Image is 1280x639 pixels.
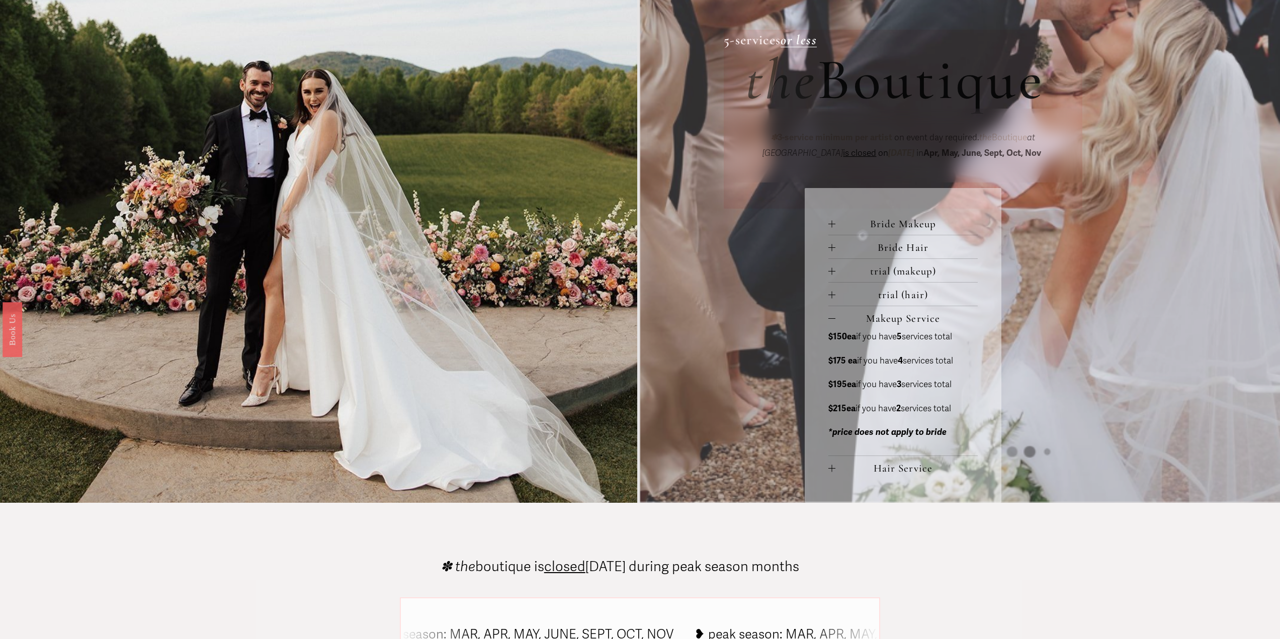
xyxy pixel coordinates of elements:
p: boutique is [DATE] during peak season months [441,560,799,574]
strong: 5 [897,331,902,342]
em: the [745,45,817,115]
strong: 2 [896,403,901,414]
em: the [979,132,992,143]
p: on [745,130,1061,161]
button: Bride Hair [828,235,978,258]
strong: 3-service minimum per artist [778,132,892,143]
p: if you have services total [828,377,978,393]
span: Boutique [979,132,1027,143]
span: Bride Hair [835,241,978,254]
button: Bride Makeup [828,212,978,235]
span: in [914,148,1043,158]
span: trial (hair) [835,289,978,301]
strong: $215ea [828,403,856,414]
p: if you have services total [828,353,978,369]
span: Hair Service [835,462,978,475]
span: is closed [843,148,876,158]
strong: Apr, May, June, Sept, Oct, Nov [923,148,1041,158]
span: Makeup Service [835,312,978,325]
div: Makeup Service [828,329,978,455]
a: or less [781,32,816,48]
strong: 3 [897,379,901,390]
strong: 5-services [724,32,781,48]
strong: $150ea [828,331,856,342]
strong: $175 ea [828,355,857,366]
button: Hair Service [828,456,978,479]
strong: $195ea [828,379,856,390]
span: Boutique [817,45,1045,115]
span: closed [544,559,585,575]
strong: 4 [898,355,903,366]
em: at [GEOGRAPHIC_DATA] [762,132,1037,158]
p: if you have services total [828,329,978,345]
em: ✽ [771,132,778,143]
em: [DATE] [888,148,914,158]
button: trial (makeup) [828,259,978,282]
em: *price does not apply to bride [828,427,947,437]
p: if you have services total [828,401,978,417]
span: on event day required. [892,132,979,143]
a: Book Us [3,302,22,356]
button: Makeup Service [828,306,978,329]
button: trial (hair) [828,283,978,306]
span: trial (makeup) [835,265,978,278]
span: Bride Makeup [835,218,978,230]
em: ✽ the [441,559,475,575]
